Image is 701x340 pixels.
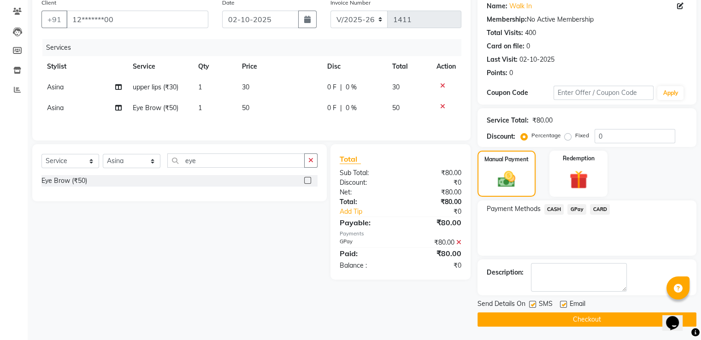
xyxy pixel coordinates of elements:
[333,168,401,178] div: Sub Total:
[519,55,554,64] div: 02-10-2025
[392,83,400,91] span: 30
[47,104,64,112] span: Asina
[509,1,532,11] a: Walk In
[539,299,553,311] span: SMS
[525,28,536,38] div: 400
[492,169,521,189] img: _cash.svg
[487,68,507,78] div: Points:
[333,188,401,197] div: Net:
[412,207,468,217] div: ₹0
[487,41,524,51] div: Card on file:
[346,82,357,92] span: 0 %
[198,104,202,112] span: 1
[333,238,401,247] div: GPay
[487,15,527,24] div: Membership:
[487,268,524,277] div: Description:
[477,299,525,311] span: Send Details On
[41,176,87,186] div: Eye Brow (₹50)
[487,116,529,125] div: Service Total:
[236,56,322,77] th: Price
[333,197,401,207] div: Total:
[42,39,468,56] div: Services
[333,178,401,188] div: Discount:
[563,154,595,163] label: Redemption
[133,83,178,91] span: upper lips (₹30)
[431,56,461,77] th: Action
[531,131,561,140] label: Percentage
[401,238,468,247] div: ₹80.00
[477,312,696,327] button: Checkout
[570,299,585,311] span: Email
[487,132,515,141] div: Discount:
[167,153,305,168] input: Search or Scan
[340,82,342,92] span: |
[575,131,589,140] label: Fixed
[340,230,461,238] div: Payments
[567,204,586,215] span: GPay
[333,217,401,228] div: Payable:
[66,11,208,28] input: Search by Name/Mobile/Email/Code
[193,56,236,77] th: Qty
[564,168,594,191] img: _gift.svg
[509,68,513,78] div: 0
[401,197,468,207] div: ₹80.00
[544,204,564,215] span: CASH
[242,83,249,91] span: 30
[401,248,468,259] div: ₹80.00
[322,56,387,77] th: Disc
[333,261,401,270] div: Balance :
[327,82,336,92] span: 0 F
[487,1,507,11] div: Name:
[392,104,400,112] span: 50
[47,83,64,91] span: Asina
[242,104,249,112] span: 50
[387,56,431,77] th: Total
[333,207,412,217] a: Add Tip
[590,204,610,215] span: CARD
[487,88,554,98] div: Coupon Code
[401,178,468,188] div: ₹0
[526,41,530,51] div: 0
[133,104,178,112] span: Eye Brow (₹50)
[41,56,127,77] th: Stylist
[41,11,67,28] button: +91
[487,55,518,64] div: Last Visit:
[401,217,468,228] div: ₹80.00
[554,86,654,100] input: Enter Offer / Coupon Code
[127,56,193,77] th: Service
[532,116,553,125] div: ₹80.00
[198,83,202,91] span: 1
[333,248,401,259] div: Paid:
[327,103,336,113] span: 0 F
[487,28,523,38] div: Total Visits:
[657,86,683,100] button: Apply
[487,204,541,214] span: Payment Methods
[484,155,529,164] label: Manual Payment
[340,103,342,113] span: |
[401,188,468,197] div: ₹80.00
[401,261,468,270] div: ₹0
[662,303,692,331] iframe: chat widget
[487,15,687,24] div: No Active Membership
[346,103,357,113] span: 0 %
[401,168,468,178] div: ₹80.00
[340,154,361,164] span: Total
